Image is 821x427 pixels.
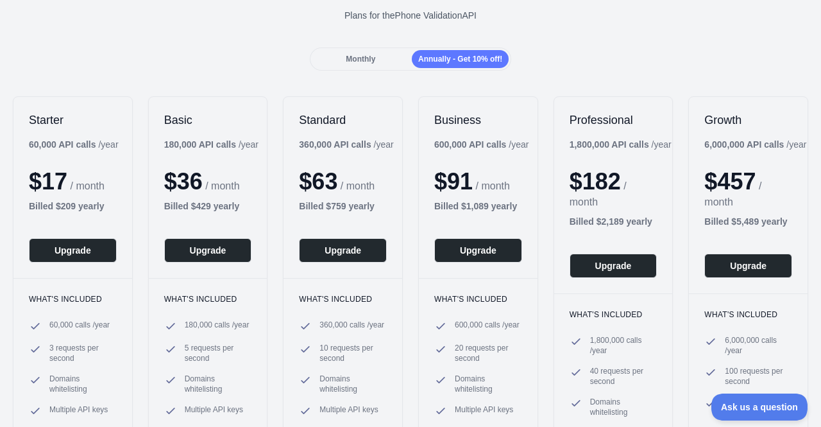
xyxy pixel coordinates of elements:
iframe: Toggle Customer Support [711,394,808,421]
button: Upgrade [704,254,792,278]
button: Upgrade [570,254,657,278]
button: Upgrade [299,238,387,263]
b: Billed $ 5,489 yearly [704,216,787,227]
button: Upgrade [434,238,522,263]
b: Billed $ 2,189 yearly [570,216,652,227]
b: Billed $ 759 yearly [299,201,375,211]
b: Billed $ 1,089 yearly [434,201,517,211]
